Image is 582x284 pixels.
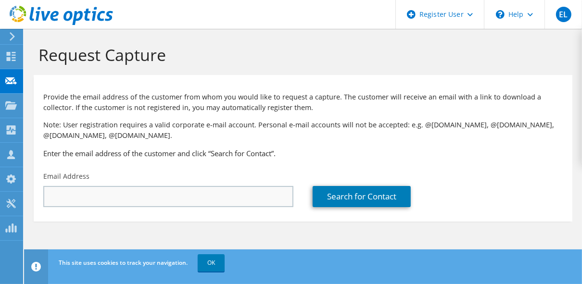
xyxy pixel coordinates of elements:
label: Email Address [43,172,89,181]
h1: Request Capture [38,45,563,65]
a: OK [198,254,225,272]
p: Provide the email address of the customer from whom you would like to request a capture. The cust... [43,92,563,113]
span: This site uses cookies to track your navigation. [59,259,188,267]
a: Search for Contact [313,186,411,207]
h3: Enter the email address of the customer and click “Search for Contact”. [43,148,563,159]
p: Note: User registration requires a valid corporate e-mail account. Personal e-mail accounts will ... [43,120,563,141]
svg: \n [496,10,505,19]
span: EL [556,7,571,22]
